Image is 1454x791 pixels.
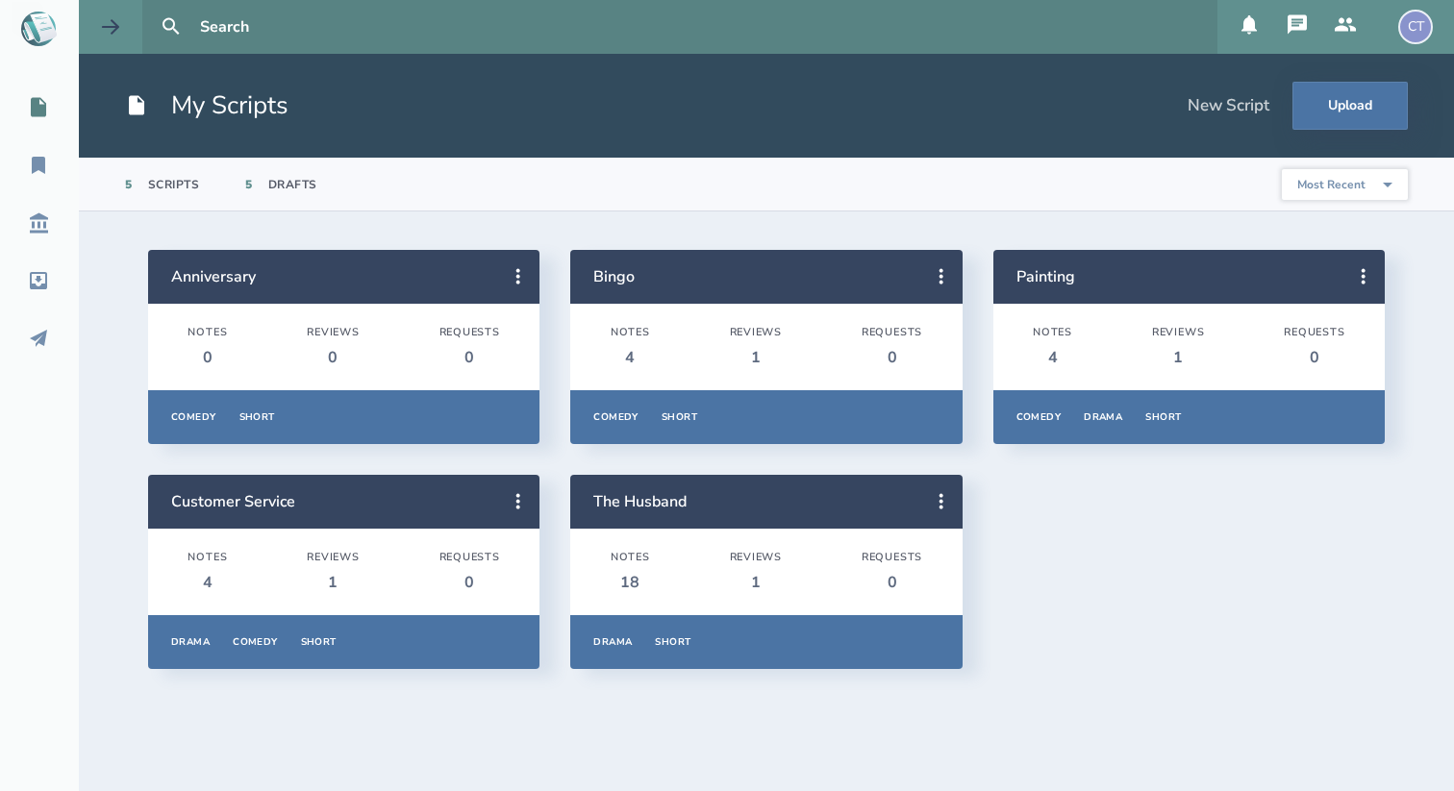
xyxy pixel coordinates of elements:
div: CT [1398,10,1433,44]
div: Short [662,410,697,424]
div: Short [655,635,690,649]
div: Notes [611,551,650,564]
div: 18 [611,572,650,593]
div: Reviews [1152,326,1205,339]
div: Requests [439,551,500,564]
a: The Husband [593,491,687,512]
div: 0 [188,347,227,368]
div: 1 [730,572,783,593]
div: Reviews [307,551,360,564]
div: Reviews [730,326,783,339]
a: Anniversary [171,266,256,287]
div: 5 [125,177,133,192]
div: Reviews [307,326,360,339]
div: 0 [862,572,922,593]
div: 5 [245,177,253,192]
div: 0 [439,572,500,593]
div: Drama [593,635,632,649]
div: Reviews [730,551,783,564]
div: Comedy [171,410,216,424]
div: Requests [1284,326,1344,339]
div: 0 [862,347,922,368]
div: Notes [188,551,227,564]
div: Drama [1084,410,1122,424]
div: 0 [439,347,500,368]
div: Comedy [593,410,639,424]
div: 4 [188,572,227,593]
div: 0 [307,347,360,368]
div: Requests [439,326,500,339]
div: Short [239,410,275,424]
div: 0 [1284,347,1344,368]
div: Comedy [233,635,278,649]
div: Short [1145,410,1181,424]
div: 4 [611,347,650,368]
div: 4 [1033,347,1072,368]
div: 1 [1152,347,1205,368]
div: Drama [171,635,210,649]
div: Notes [1033,326,1072,339]
div: Notes [611,326,650,339]
div: 1 [730,347,783,368]
div: New Script [1188,95,1269,116]
button: Upload [1292,82,1408,130]
div: Comedy [1016,410,1062,424]
div: Requests [862,326,922,339]
div: Notes [188,326,227,339]
div: 1 [307,572,360,593]
div: Short [301,635,337,649]
a: Bingo [593,266,635,287]
div: Requests [862,551,922,564]
div: Scripts [148,177,200,192]
a: Painting [1016,266,1075,287]
div: Drafts [268,177,317,192]
a: Customer Service [171,491,295,512]
h1: My Scripts [125,88,288,123]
